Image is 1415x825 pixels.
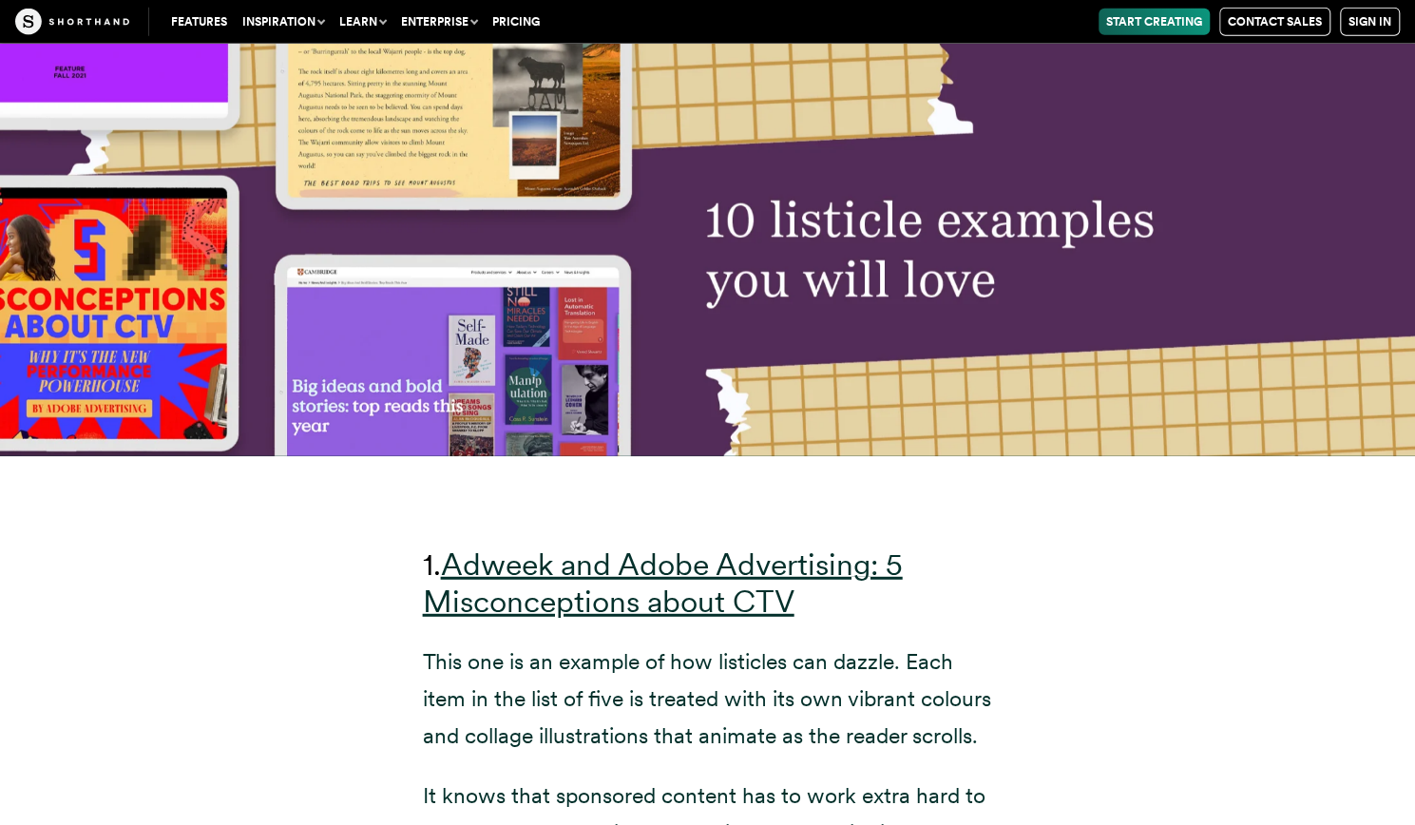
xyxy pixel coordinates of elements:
a: Sign in [1340,8,1400,36]
button: Inspiration [235,9,332,35]
a: Adweek and Adobe Advertising: 5 Misconceptions about CTV [423,546,903,620]
button: Learn [332,9,393,35]
a: Contact Sales [1219,8,1330,36]
button: Enterprise [393,9,485,35]
a: Features [163,9,235,35]
a: Start Creating [1099,9,1210,35]
p: This one is an example of how listicles can dazzle. Each item in the list of five is treated with... [423,643,993,755]
img: The Craft [15,9,129,35]
span: 1. [423,546,441,583]
a: Pricing [485,9,547,35]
